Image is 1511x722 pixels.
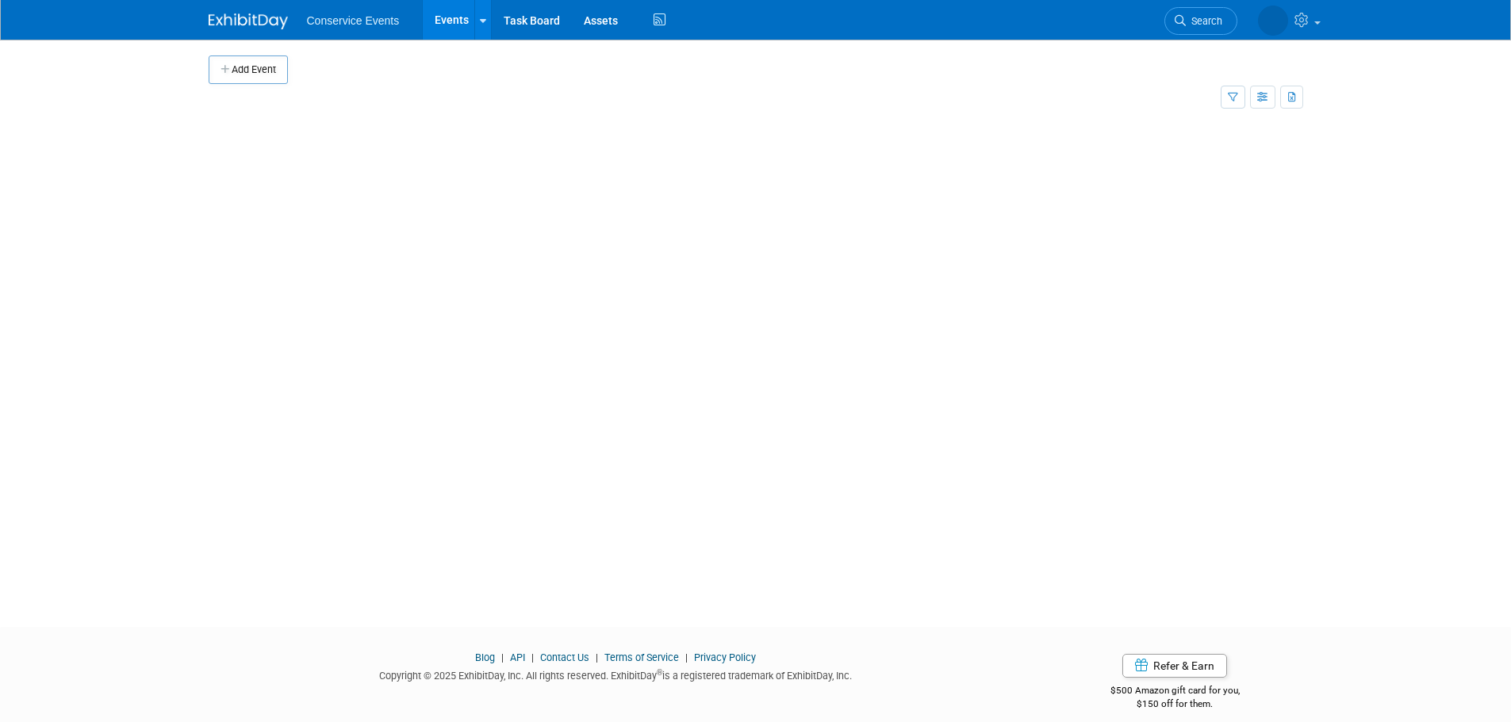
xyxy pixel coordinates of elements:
[1186,15,1222,27] span: Search
[1122,654,1227,678] a: Refer & Earn
[307,14,400,27] span: Conservice Events
[497,651,508,663] span: |
[604,651,679,663] a: Terms of Service
[209,665,1024,683] div: Copyright © 2025 ExhibitDay, Inc. All rights reserved. ExhibitDay is a registered trademark of Ex...
[592,651,602,663] span: |
[1164,7,1237,35] a: Search
[510,651,525,663] a: API
[475,651,495,663] a: Blog
[694,651,756,663] a: Privacy Policy
[657,668,662,677] sup: ®
[209,13,288,29] img: ExhibitDay
[1047,697,1303,711] div: $150 off for them.
[1047,674,1303,710] div: $500 Amazon gift card for you,
[681,651,692,663] span: |
[540,651,589,663] a: Contact Us
[1258,6,1288,36] img: Abby Reaves
[527,651,538,663] span: |
[209,55,288,84] button: Add Event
